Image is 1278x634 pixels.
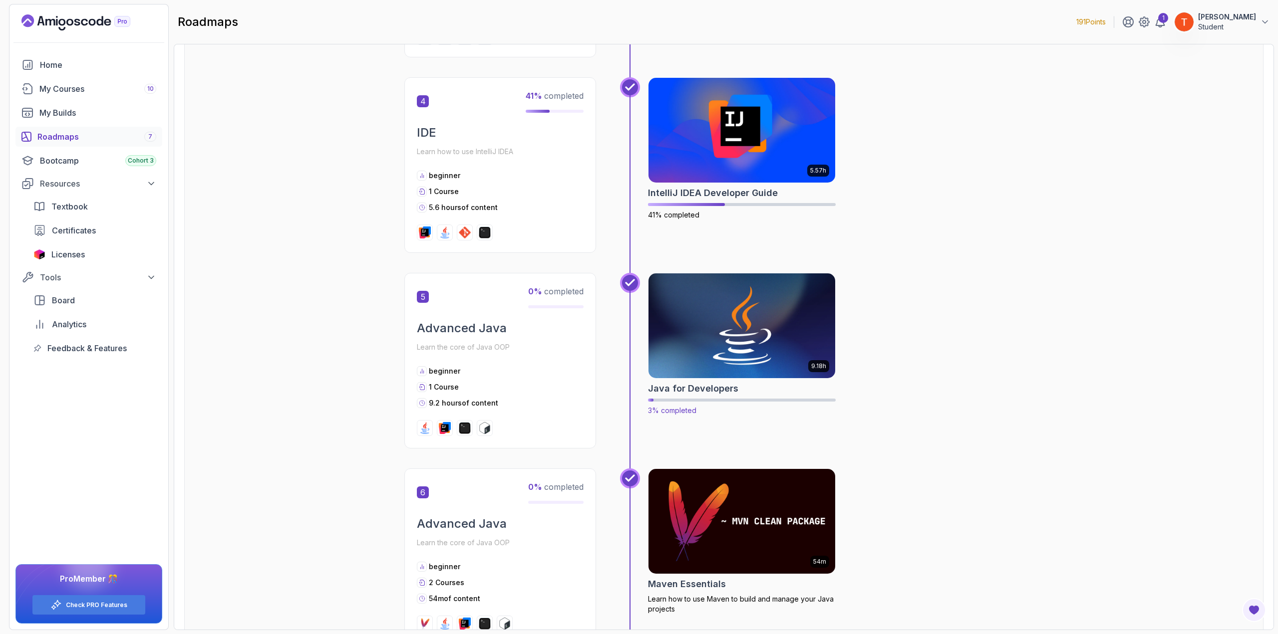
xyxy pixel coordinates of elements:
span: completed [526,91,584,101]
a: Maven Essentials card54mMaven EssentialsLearn how to use Maven to build and manage your Java proj... [648,468,836,614]
p: 191 Points [1076,17,1106,27]
span: Textbook [51,201,88,212]
a: home [15,55,162,75]
a: IntelliJ IDEA Developer Guide card5.57hIntelliJ IDEA Developer Guide41% completed [648,77,836,220]
a: 1 [1154,16,1166,28]
span: 0 % [528,286,542,296]
span: Cohort 3 [128,157,154,165]
a: board [27,290,162,310]
div: My Builds [39,107,156,119]
a: licenses [27,244,162,264]
img: bash logo [499,618,511,630]
span: 2 Courses [429,578,464,587]
img: intellij logo [419,226,431,238]
span: 3% completed [648,406,696,415]
h2: IDE [417,125,584,141]
img: maven logo [419,618,431,630]
button: Open Feedback Button [1242,598,1266,622]
a: Java for Developers card9.18hJava for Developers3% completed [648,273,836,416]
img: intellij logo [439,422,451,434]
button: Tools [15,268,162,286]
p: 5.6 hours of content [429,203,498,212]
img: terminal logo [479,226,491,238]
div: Resources [40,178,156,190]
h2: Maven Essentials [648,577,726,591]
p: 9.18h [811,362,826,370]
span: 6 [417,486,429,498]
img: Maven Essentials card [648,469,835,574]
img: java logo [439,226,451,238]
h2: Advanced Java [417,516,584,532]
span: 10 [147,85,154,93]
span: 1 Course [429,187,459,196]
h2: Advanced Java [417,320,584,336]
div: Home [40,59,156,71]
p: Student [1198,22,1256,32]
p: 5.57h [810,167,826,175]
img: IntelliJ IDEA Developer Guide card [648,78,835,183]
span: Licenses [51,248,85,260]
span: Analytics [52,318,86,330]
img: java logo [439,618,451,630]
a: feedback [27,338,162,358]
p: Learn the core of Java OOP [417,536,584,550]
span: 41 % [526,91,542,101]
p: 54m of content [429,594,480,604]
img: jetbrains icon [33,249,45,259]
a: Landing page [21,14,153,30]
a: Check PRO Features [66,601,127,609]
a: builds [15,103,162,123]
a: courses [15,79,162,99]
button: user profile image[PERSON_NAME]Student [1174,12,1270,32]
div: My Courses [39,83,156,95]
div: 1 [1158,13,1168,23]
span: completed [528,286,584,296]
p: beginner [429,366,460,376]
span: Certificates [52,224,96,236]
span: 41% completed [648,211,699,219]
p: beginner [429,562,460,572]
span: 4 [417,95,429,107]
h2: IntelliJ IDEA Developer Guide [648,186,778,200]
img: intellij logo [459,618,471,630]
a: textbook [27,197,162,216]
button: Resources [15,175,162,193]
span: 0 % [528,482,542,492]
span: 1 Course [429,383,459,391]
span: 5 [417,291,429,303]
h2: roadmaps [178,14,238,30]
img: java logo [419,422,431,434]
div: Tools [40,271,156,283]
span: Board [52,294,75,306]
h2: Java for Developers [648,382,738,396]
img: terminal logo [479,618,491,630]
p: 54m [813,558,826,566]
div: Roadmaps [37,131,156,143]
span: Feedback & Features [47,342,127,354]
a: roadmaps [15,127,162,147]
div: Bootcamp [40,155,156,167]
p: [PERSON_NAME] [1198,12,1256,22]
p: 9.2 hours of content [429,398,498,408]
span: 7 [148,133,152,141]
p: Learn how to use IntelliJ IDEA [417,145,584,159]
p: Learn the core of Java OOP [417,340,584,354]
span: completed [528,482,584,492]
a: analytics [27,314,162,334]
img: user profile image [1175,12,1194,31]
p: Learn how to use Maven to build and manage your Java projects [648,594,836,614]
img: Java for Developers card [644,271,840,381]
img: terminal logo [459,422,471,434]
img: git logo [459,226,471,238]
p: beginner [429,171,460,181]
a: certificates [27,220,162,240]
a: bootcamp [15,151,162,171]
img: bash logo [479,422,491,434]
button: Check PRO Features [32,595,146,615]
